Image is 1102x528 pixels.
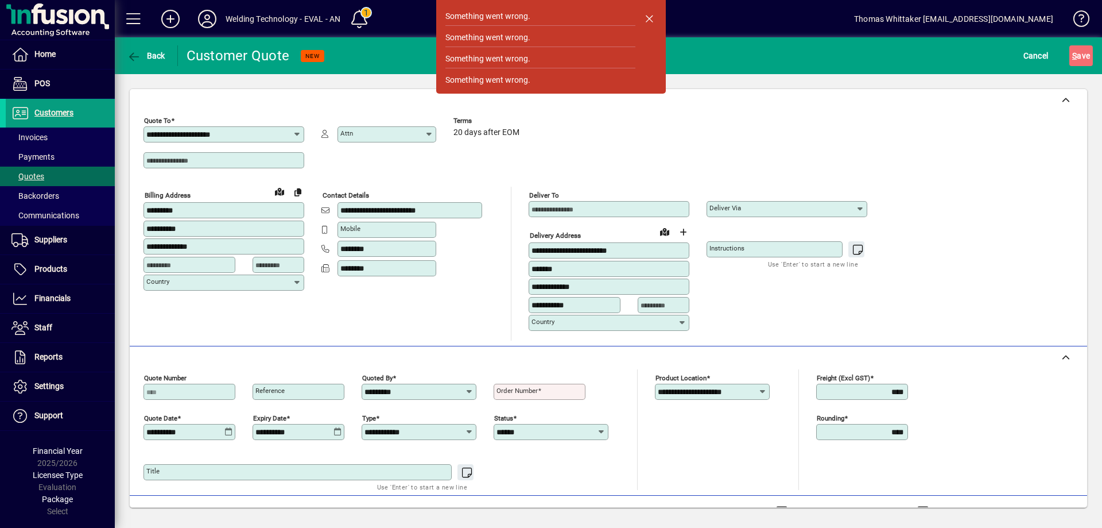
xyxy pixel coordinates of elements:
[270,182,289,201] a: View on map
[453,128,519,137] span: 20 days after EOM
[226,10,340,28] div: Welding Technology - EVAL - AN
[1009,502,1056,521] span: Product
[1065,2,1088,40] a: Knowledge Base
[34,108,73,117] span: Customers
[34,264,67,273] span: Products
[362,373,393,381] mat-label: Quoted by
[189,9,226,29] button: Profile
[529,191,559,199] mat-label: Deliver To
[1023,47,1049,65] span: Cancel
[931,506,998,517] label: Show Cost/Profit
[768,257,858,271] mat-hint: Use 'Enter' to start a new line
[34,294,71,303] span: Financials
[494,414,513,422] mat-label: Status
[124,45,168,66] button: Back
[144,414,177,422] mat-label: Quote date
[34,235,67,244] span: Suppliers
[445,32,530,44] div: Something went wrong.
[6,343,115,372] a: Reports
[255,387,285,395] mat-label: Reference
[34,49,56,59] span: Home
[1072,47,1090,65] span: ave
[11,191,59,201] span: Backorders
[6,314,115,342] a: Staff
[289,183,307,201] button: Copy to Delivery address
[144,373,187,381] mat-label: Quote number
[709,204,741,212] mat-label: Deliver via
[6,167,115,186] a: Quotes
[152,9,189,29] button: Add
[6,255,115,284] a: Products
[6,186,115,206] a: Backorders
[817,414,844,422] mat-label: Rounding
[790,506,897,517] label: Show Line Volumes/Weights
[11,211,79,220] span: Communications
[709,244,744,252] mat-label: Instructions
[146,278,169,286] mat-label: Country
[688,501,756,522] button: Product History
[42,495,73,504] span: Package
[115,45,178,66] app-page-header-button: Back
[33,471,83,480] span: Licensee Type
[6,284,115,313] a: Financials
[146,467,160,475] mat-label: Title
[6,206,115,225] a: Communications
[11,172,44,181] span: Quotes
[6,147,115,167] a: Payments
[445,53,530,65] div: Something went wrong.
[305,52,320,60] span: NEW
[1003,501,1061,522] button: Product
[340,225,360,233] mat-label: Mobile
[6,402,115,430] a: Support
[6,40,115,69] a: Home
[144,117,171,125] mat-label: Quote To
[340,129,353,137] mat-label: Attn
[453,117,522,125] span: Terms
[127,51,165,60] span: Back
[6,128,115,147] a: Invoices
[11,133,48,142] span: Invoices
[6,372,115,401] a: Settings
[655,373,707,381] mat-label: Product location
[445,74,530,86] div: Something went wrong.
[6,70,115,98] a: POS
[11,152,55,161] span: Payments
[1069,45,1093,66] button: Save
[187,47,290,65] div: Customer Quote
[34,381,64,391] span: Settings
[253,414,286,422] mat-label: Expiry date
[34,323,52,332] span: Staff
[693,502,751,521] span: Product History
[817,373,870,381] mat-label: Freight (excl GST)
[34,79,50,88] span: POS
[33,446,83,456] span: Financial Year
[655,222,674,241] a: View on map
[362,414,376,422] mat-label: Type
[1072,51,1077,60] span: S
[496,387,538,395] mat-label: Order number
[531,318,554,326] mat-label: Country
[377,480,467,494] mat-hint: Use 'Enter' to start a new line
[34,411,63,420] span: Support
[1020,45,1051,66] button: Cancel
[6,226,115,255] a: Suppliers
[854,10,1053,28] div: Thomas Whittaker [EMAIL_ADDRESS][DOMAIN_NAME]
[674,223,692,241] button: Choose address
[34,352,63,361] span: Reports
